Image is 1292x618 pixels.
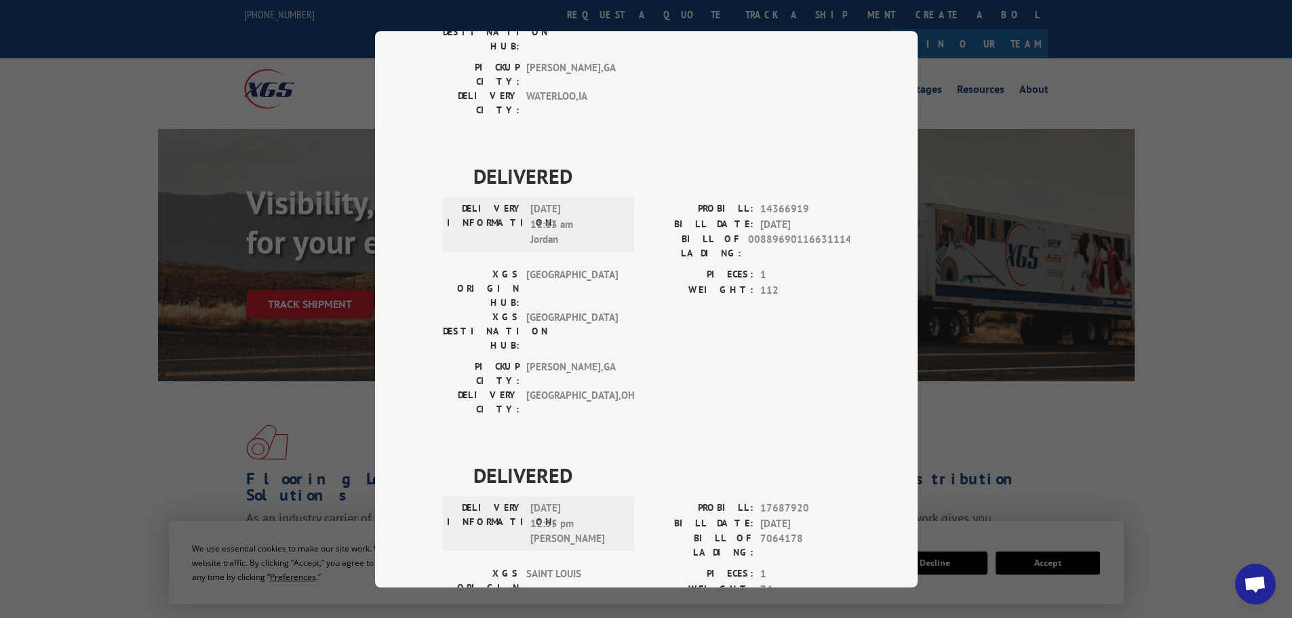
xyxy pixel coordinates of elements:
label: BILL OF LADING: [646,232,741,260]
label: BILL OF LADING: [646,531,753,560]
span: [GEOGRAPHIC_DATA] , OH [526,388,618,417]
label: DELIVERY INFORMATION: [447,501,524,547]
label: PROBILL: [646,201,753,217]
span: [GEOGRAPHIC_DATA] [526,267,618,310]
label: PIECES: [646,566,753,582]
label: PROBILL: [646,501,753,516]
label: WEIGHT: [646,581,753,597]
span: 17687920 [760,501,850,516]
label: XGS DESTINATION HUB: [443,11,520,54]
label: WEIGHT: [646,282,753,298]
span: 1 [760,566,850,582]
span: DELIVERED [473,161,850,191]
label: PIECES: [646,267,753,283]
span: [DATE] [760,516,850,531]
span: 1 [760,267,850,283]
label: BILL DATE: [646,216,753,232]
span: 74 [760,581,850,597]
label: DELIVERY CITY: [443,89,520,117]
span: TAX-AIR [526,11,618,54]
span: SAINT LOUIS [526,566,618,609]
span: 00889690116631114 [748,232,850,260]
label: DELIVERY INFORMATION: [447,201,524,248]
span: [DATE] 11:13 am Jordan [530,201,622,248]
span: [PERSON_NAME] , GA [526,360,618,388]
span: 14366919 [760,201,850,217]
span: [DATE] [760,216,850,232]
span: [DATE] 12:35 pm [PERSON_NAME] [530,501,622,547]
label: XGS ORIGIN HUB: [443,566,520,609]
span: [PERSON_NAME] , GA [526,60,618,89]
div: Open chat [1235,564,1276,604]
span: 112 [760,282,850,298]
span: WATERLOO , IA [526,89,618,117]
label: PICKUP CITY: [443,60,520,89]
label: PICKUP CITY: [443,360,520,388]
label: BILL DATE: [646,516,753,531]
label: XGS DESTINATION HUB: [443,310,520,353]
label: XGS ORIGIN HUB: [443,267,520,310]
span: [GEOGRAPHIC_DATA] [526,310,618,353]
span: DELIVERED [473,460,850,490]
label: DELIVERY CITY: [443,388,520,417]
span: 7064178 [760,531,850,560]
